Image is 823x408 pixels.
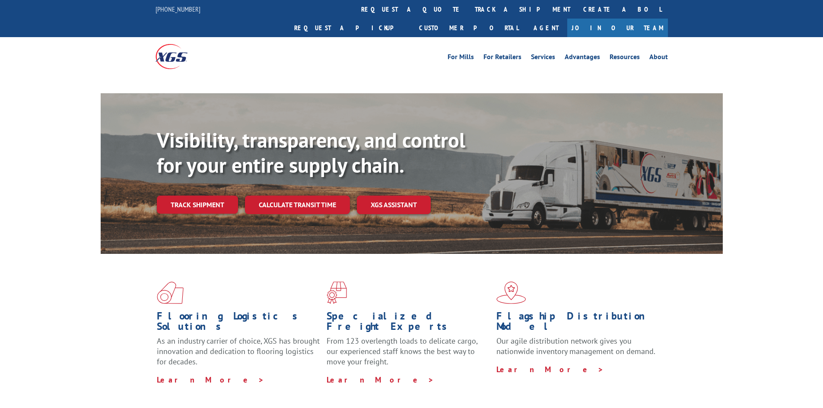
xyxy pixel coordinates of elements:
a: Learn More > [327,375,434,385]
a: Learn More > [496,364,604,374]
a: Request a pickup [288,19,413,37]
span: Our agile distribution network gives you nationwide inventory management on demand. [496,336,655,356]
img: xgs-icon-focused-on-flooring-red [327,281,347,304]
a: Resources [610,54,640,63]
h1: Specialized Freight Experts [327,311,490,336]
a: Calculate transit time [245,196,350,214]
a: Track shipment [157,196,238,214]
a: Learn More > [157,375,264,385]
p: From 123 overlength loads to delicate cargo, our experienced staff knows the best way to move you... [327,336,490,374]
a: Join Our Team [567,19,668,37]
a: Customer Portal [413,19,525,37]
h1: Flagship Distribution Model [496,311,660,336]
span: As an industry carrier of choice, XGS has brought innovation and dedication to flooring logistics... [157,336,320,367]
a: For Retailers [483,54,521,63]
a: Agent [525,19,567,37]
a: About [649,54,668,63]
a: Advantages [565,54,600,63]
a: Services [531,54,555,63]
a: XGS ASSISTANT [357,196,431,214]
b: Visibility, transparency, and control for your entire supply chain. [157,127,465,178]
h1: Flooring Logistics Solutions [157,311,320,336]
img: xgs-icon-total-supply-chain-intelligence-red [157,281,184,304]
a: For Mills [448,54,474,63]
img: xgs-icon-flagship-distribution-model-red [496,281,526,304]
a: [PHONE_NUMBER] [156,5,200,13]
